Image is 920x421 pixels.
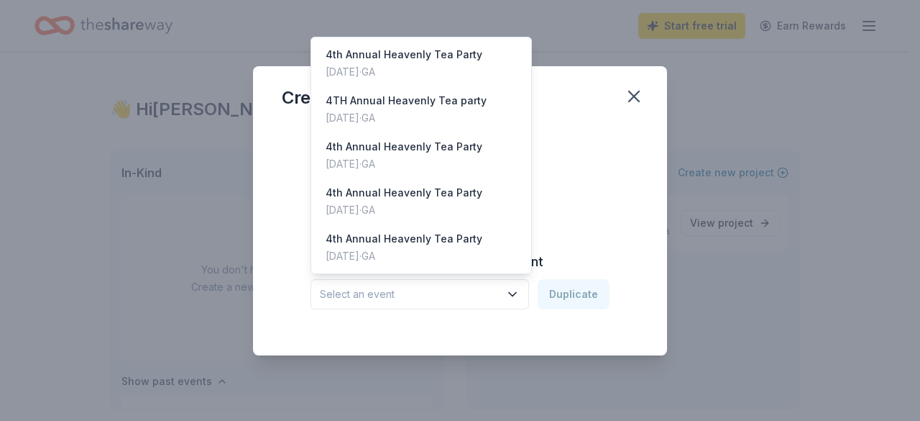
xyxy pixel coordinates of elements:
div: [DATE] · GA [326,202,482,219]
div: [DATE] · GA [326,109,487,127]
div: [DATE] · GA [326,248,482,265]
div: [DATE] · GA [326,155,482,173]
div: 4th Annual Heavenly Tea Party [326,46,482,63]
div: 4th Annual Heavenly Tea Party [326,230,482,248]
span: Select an event [320,286,500,303]
div: 4th Annual Heavenly Tea Party [326,138,482,155]
button: Select an event [310,279,529,309]
div: 4th Annual Heavenly Tea Party [326,184,482,202]
div: 4TH Annual Heavenly Tea party [326,92,487,109]
div: [DATE] · GA [326,63,482,81]
div: Select an event [310,37,532,274]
